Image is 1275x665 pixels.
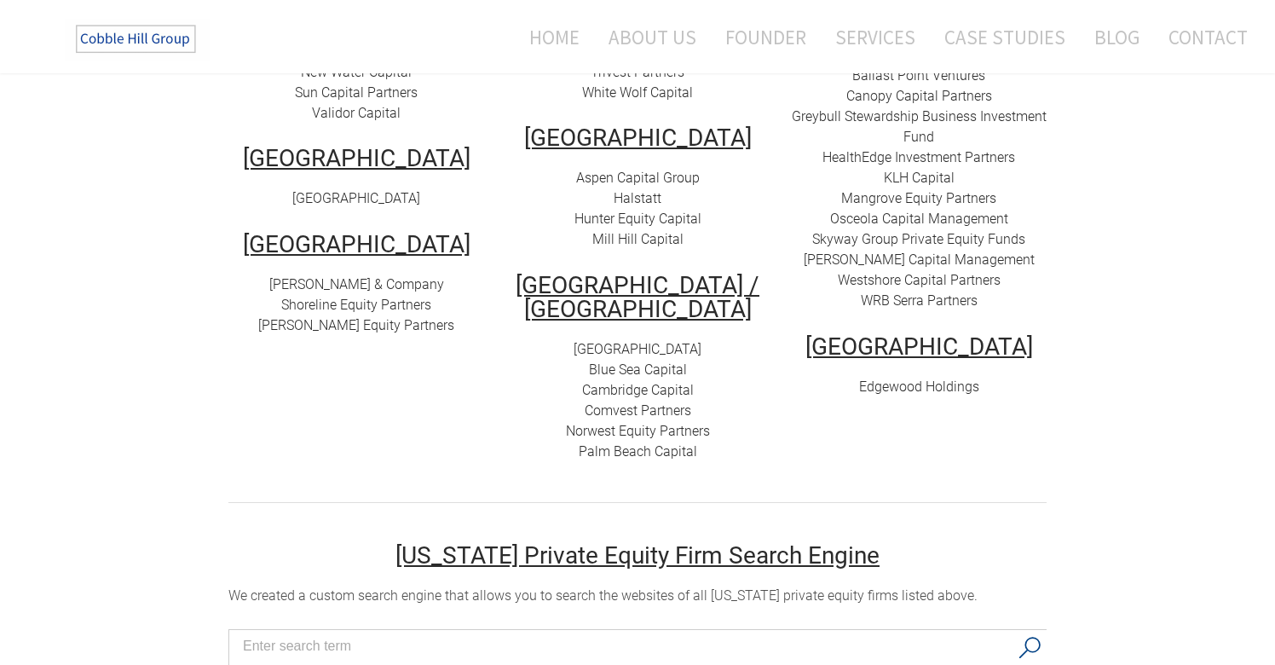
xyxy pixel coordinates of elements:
u: [GEOGRAPHIC_DATA] [243,230,470,258]
a: About Us [596,14,709,60]
u: [GEOGRAPHIC_DATA] / [GEOGRAPHIC_DATA] [516,271,759,323]
u: [GEOGRAPHIC_DATA] [524,124,752,152]
a: Sun Capital Partners [295,84,418,101]
a: ​Mangrove Equity Partners [841,190,996,206]
a: Blue Sea Capital [589,361,687,378]
input: Search input [243,633,1009,659]
font: C [585,402,593,419]
a: Edgewood Holdings [859,379,979,395]
a: Founder [712,14,819,60]
a: Shoreline Equity Partners [281,297,431,313]
a: HealthEdge Investment Partners [822,149,1015,165]
a: Home [504,14,592,60]
a: [PERSON_NAME] Capital Management [804,252,1035,268]
a: Hunter Equity Capital [574,211,701,227]
a: Osceola Capital Management [830,211,1008,227]
a: Validor Capital [312,105,401,121]
a: Cambridge Capital [582,382,694,398]
a: Halstatt [614,190,661,206]
a: Comvest Partners [585,402,691,419]
a: Norwest Equity Partners [566,423,710,439]
span: ​​ [884,170,955,186]
a: Aspen Capital Group [576,170,700,186]
u: [US_STATE] Private Equity Firm Search Engine [395,541,880,570]
a: [PERSON_NAME] Equity Partners [258,317,454,333]
img: The Cobble Hill Group LLC [65,18,210,61]
a: Palm Beach Capital [579,443,697,460]
a: Contact [1156,14,1248,60]
a: Case Studies [932,14,1078,60]
a: Skyway Group Private Equity Funds [812,231,1025,247]
a: [PERSON_NAME] & Company [269,276,444,292]
div: We created a custom search engine that allows you to search the websites of all [US_STATE] privat... [228,586,1047,606]
a: WRB Serra Partners [861,292,978,309]
a: White Wolf Capital [582,84,693,101]
a: [GEOGRAPHIC_DATA] [292,190,420,206]
a: Blog [1082,14,1152,60]
a: Canopy Capital Partners [846,88,992,104]
a: Mill Hill Capital [592,231,684,247]
a: KLH Capital [884,170,955,186]
a: Services [822,14,928,60]
div: ​ [510,339,765,462]
a: Westshore Capital Partners [838,272,1001,288]
a: Ballast Point Ventures [852,67,985,84]
u: [GEOGRAPHIC_DATA] [805,332,1033,361]
a: [GEOGRAPHIC_DATA] [574,341,701,357]
a: Greybull Stewardship Business Investment Fund [792,108,1047,145]
u: [GEOGRAPHIC_DATA] [243,144,470,172]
